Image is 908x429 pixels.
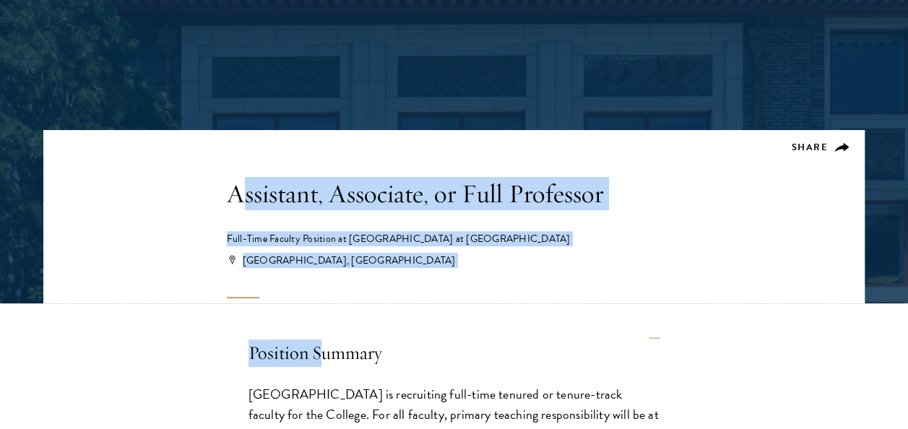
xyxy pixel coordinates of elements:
[248,325,660,381] h4: Position Summary
[792,141,850,154] button: Share
[227,177,682,210] h1: Assistant, Associate, or Full Professor
[229,253,682,268] div: [GEOGRAPHIC_DATA], [GEOGRAPHIC_DATA]
[227,232,682,246] div: Full-Time Faculty Position at [GEOGRAPHIC_DATA] at [GEOGRAPHIC_DATA]
[792,140,829,155] span: Share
